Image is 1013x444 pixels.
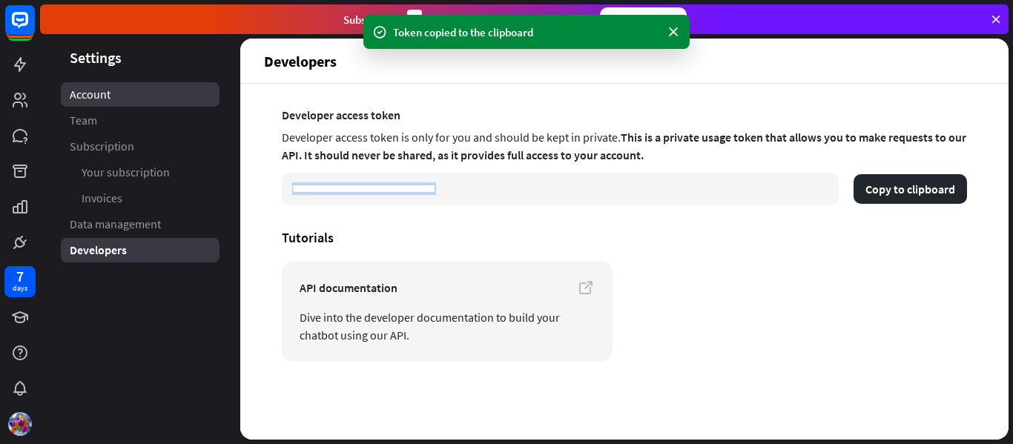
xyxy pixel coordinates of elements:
[40,47,240,67] header: Settings
[61,108,220,133] a: Team
[407,10,422,30] div: 3
[393,24,660,40] div: Token copied to the clipboard
[12,6,56,50] button: Open LiveChat chat widget
[600,7,687,31] div: Subscribe now
[16,270,24,283] div: 7
[282,130,966,162] span: This is a private usage token that allows you to make requests to our API. It should never be sha...
[61,160,220,185] a: Your subscription
[4,266,36,297] a: 7 days
[240,39,1009,83] header: Developers
[300,308,595,344] span: Dive into the developer documentation to build your chatbot using our API.
[82,190,122,206] span: Invoices
[61,186,220,211] a: Invoices
[70,242,127,258] span: Developers
[854,174,967,204] button: Copy to clipboard
[343,10,588,30] div: Subscribe in days to get your first month for $1
[70,87,110,102] span: Account
[282,125,967,170] div: Developer access token is only for you and should be kept in private.
[61,212,220,236] a: Data management
[282,229,967,246] h4: Tutorials
[13,283,27,294] div: days
[282,107,967,122] label: Developer access token
[70,216,161,232] span: Data management
[282,261,613,362] a: API documentation Dive into the developer documentation to build your chatbot using our API.
[82,165,170,180] span: Your subscription
[61,134,220,159] a: Subscription
[70,113,97,128] span: Team
[300,279,595,296] span: API documentation
[61,82,220,107] a: Account
[70,139,134,154] span: Subscription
